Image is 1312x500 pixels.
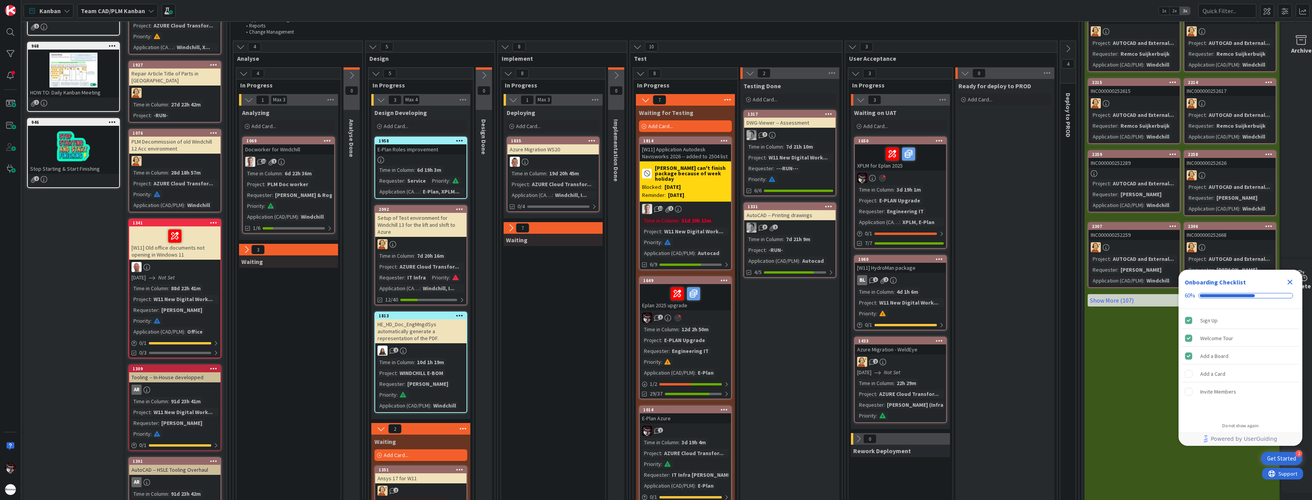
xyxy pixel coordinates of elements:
div: BO [243,157,334,167]
span: 10 [645,42,658,51]
div: 2 [1295,450,1302,457]
div: 1331AutoCAD -- Printing drawings [744,203,835,220]
div: 1331 [744,203,835,210]
span: 2 [757,68,770,78]
div: Repair Article Title of Parts in [GEOGRAPHIC_DATA] [129,68,220,86]
a: Show More (107) [1088,294,1276,307]
div: Requester [1187,122,1213,130]
div: Project [1091,111,1110,119]
span: : [773,164,774,173]
span: : [1213,122,1215,130]
div: Do not show again [1222,423,1259,429]
div: 2259INC000000252289 [1088,151,1180,168]
div: Requester [1091,122,1117,130]
div: Stop Starting & Start Finishing [28,164,119,174]
div: KM [375,346,466,356]
div: Add a Card [1200,369,1225,378]
span: Deploy to PROD [1064,93,1072,137]
div: Footer [1179,432,1302,446]
div: Remco Suijkerbuijk [1119,122,1172,130]
img: KM [378,346,388,356]
div: Time in Column [378,166,414,174]
div: 946 [31,120,119,125]
div: 2215 [1092,80,1180,85]
div: 6d 19h 3m [415,166,443,174]
div: Onboarding Checklist [1185,277,1246,287]
div: 2259 [1088,151,1180,158]
div: Time in Column [132,100,168,109]
div: 1301 [129,458,220,465]
div: Azure Migration WS20 [507,144,599,154]
div: Requester [1091,50,1117,58]
div: 1835 [507,137,599,144]
div: 2214 [1184,79,1276,86]
div: 1814[W11] Application Autodesk Navisworks 2026 -- added to 2504 list [640,137,731,161]
div: 0/1 [855,320,946,330]
div: Project [1187,39,1206,47]
span: 4 [248,42,261,51]
div: AR [129,477,220,487]
span: In Progress [372,81,463,89]
div: RH [1088,242,1180,252]
div: AV [744,130,835,140]
div: 1433Azure Migration - WeldEye [855,337,946,354]
div: 1060[W11] HydroMan package [855,256,946,273]
span: Add Card... [516,123,541,130]
div: Add a Board is complete. [1182,348,1299,365]
div: Project [132,111,150,120]
div: 2307INC000000252259 [1088,223,1180,240]
span: Add Card... [251,123,276,130]
span: Kanban [39,6,61,15]
div: Time in Column [132,168,168,177]
span: Implementation Done [612,119,620,182]
div: Sign Up [1200,316,1218,325]
div: Windchill [1240,132,1267,141]
div: 968 [28,43,119,50]
img: avatar [5,484,16,495]
img: RH [132,88,142,98]
span: 7 [653,95,666,104]
span: In Progress [637,81,728,89]
div: Project [132,21,150,30]
div: TJ [507,157,599,167]
div: 1433 [855,337,946,344]
span: Design [369,55,485,62]
div: 2092 [375,206,466,213]
div: 1835 [511,138,599,144]
div: Project [1187,111,1206,119]
span: : [150,111,152,120]
span: In Progress [240,81,331,89]
div: Max 4 [405,98,417,102]
span: Design Done [480,119,488,154]
li: Change Management [242,29,1075,35]
div: 1309 [129,365,220,372]
div: 1069Docworker for Windchill [243,137,334,154]
div: AR [129,385,220,395]
span: : [150,21,152,30]
span: : [414,166,415,174]
span: Implement [502,55,617,62]
img: BO [642,204,652,214]
div: 1351Ansys 17 for W11 [375,466,466,483]
img: AV [747,130,757,140]
div: 2259 [1092,152,1180,157]
div: 1069 [246,138,334,144]
span: 11 [261,159,266,164]
div: E-Plan Roles improvement [375,144,466,154]
div: Application (CAD/PLM) [1187,60,1239,69]
img: RH [1187,98,1197,108]
span: 0 [345,86,358,95]
span: Waiting for Testing [639,109,694,116]
div: Add a Card is incomplete. [1182,365,1299,382]
li: Reports [242,23,1075,29]
span: 1 [272,159,277,164]
span: 4 [1061,59,1075,68]
div: Open Get Started checklist, remaining modules: 2 [1261,452,1302,465]
div: AUTOCAD and External... [1111,111,1176,119]
span: Test [634,55,832,62]
img: RH [378,239,388,249]
span: Add Card... [648,123,673,130]
div: 1958E-Plan Roles improvement [375,137,466,154]
div: Application (CAD/PLM) [1091,132,1143,141]
span: : [174,43,175,51]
